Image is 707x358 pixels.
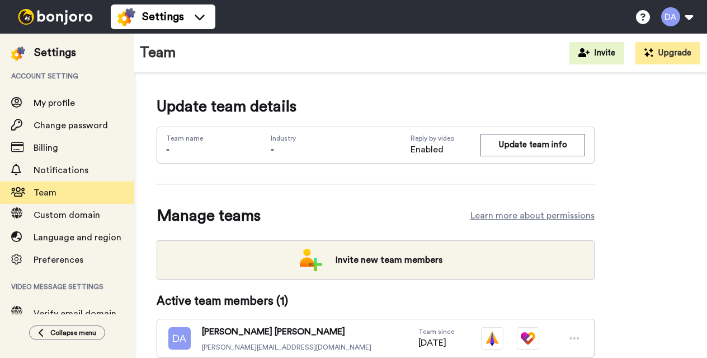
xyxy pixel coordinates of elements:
span: Active team members ( 1 ) [157,293,288,310]
span: Invite new team members [327,249,451,271]
img: vm-color.svg [481,327,503,350]
button: Invite [569,42,624,64]
span: Notifications [34,166,88,175]
img: settings-colored.svg [117,8,135,26]
img: tm-color.svg [517,327,539,350]
img: bj-logo-header-white.svg [13,9,97,25]
img: settings-colored.svg [11,47,25,61]
span: Industry [271,134,296,143]
span: Manage teams [157,204,261,227]
span: Verify email domain [34,309,116,318]
span: Settings [142,9,184,25]
span: [PERSON_NAME] [PERSON_NAME] [202,325,371,338]
span: Preferences [34,255,83,264]
span: Reply by video [411,134,480,143]
div: Settings [34,45,76,61]
span: Update team details [157,95,595,118]
span: Custom domain [34,211,100,220]
span: Change password [34,121,108,130]
button: Upgrade [635,42,700,64]
img: add-team.png [300,249,322,271]
span: [PERSON_NAME][EMAIL_ADDRESS][DOMAIN_NAME] [202,343,371,352]
span: Team name [166,134,203,143]
span: My profile [34,99,75,108]
span: Team [34,188,56,197]
span: Language and region [34,233,121,242]
span: Billing [34,143,58,152]
h1: Team [140,45,176,61]
button: Update team info [480,134,585,156]
img: da.png [168,327,191,350]
span: Collapse menu [50,328,96,337]
span: [DATE] [418,336,454,350]
span: - [166,145,169,154]
button: Collapse menu [29,326,105,340]
span: - [271,145,274,154]
a: Learn more about permissions [470,209,595,222]
span: Team since [418,327,454,336]
span: Enabled [411,143,480,156]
